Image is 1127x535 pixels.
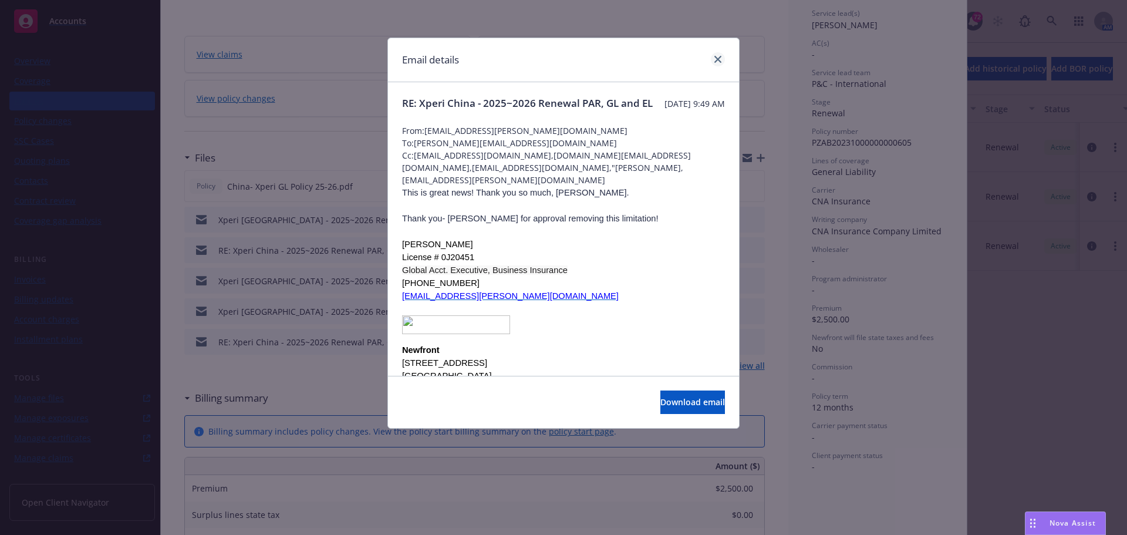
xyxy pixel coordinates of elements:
span: [PHONE_NUMBER] [402,278,480,288]
span: [PERSON_NAME] [402,240,473,249]
span: Nova Assist [1050,518,1096,528]
img: image004.png@01DC02C9.845DE3E0 [402,315,510,334]
span: Cc: [EMAIL_ADDRESS][DOMAIN_NAME],[DOMAIN_NAME][EMAIL_ADDRESS][DOMAIN_NAME],[EMAIL_ADDRESS][DOMAIN... [402,149,725,186]
span: [STREET_ADDRESS] [402,358,487,368]
span: Thank you- [PERSON_NAME] for approval removing this limitation! [402,214,659,223]
span: Global Acct. Executive, Business Insurance [402,265,568,275]
button: Nova Assist [1025,512,1106,535]
span: Newfront [402,345,440,355]
span: This is great news! Thank you so much, [PERSON_NAME]. [402,188,629,197]
a: [EMAIL_ADDRESS][PERSON_NAME][DOMAIN_NAME] [402,291,619,301]
div: Drag to move [1025,512,1040,534]
span: [GEOGRAPHIC_DATA] [402,371,492,381]
span: License # 0J20451 [402,253,474,262]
